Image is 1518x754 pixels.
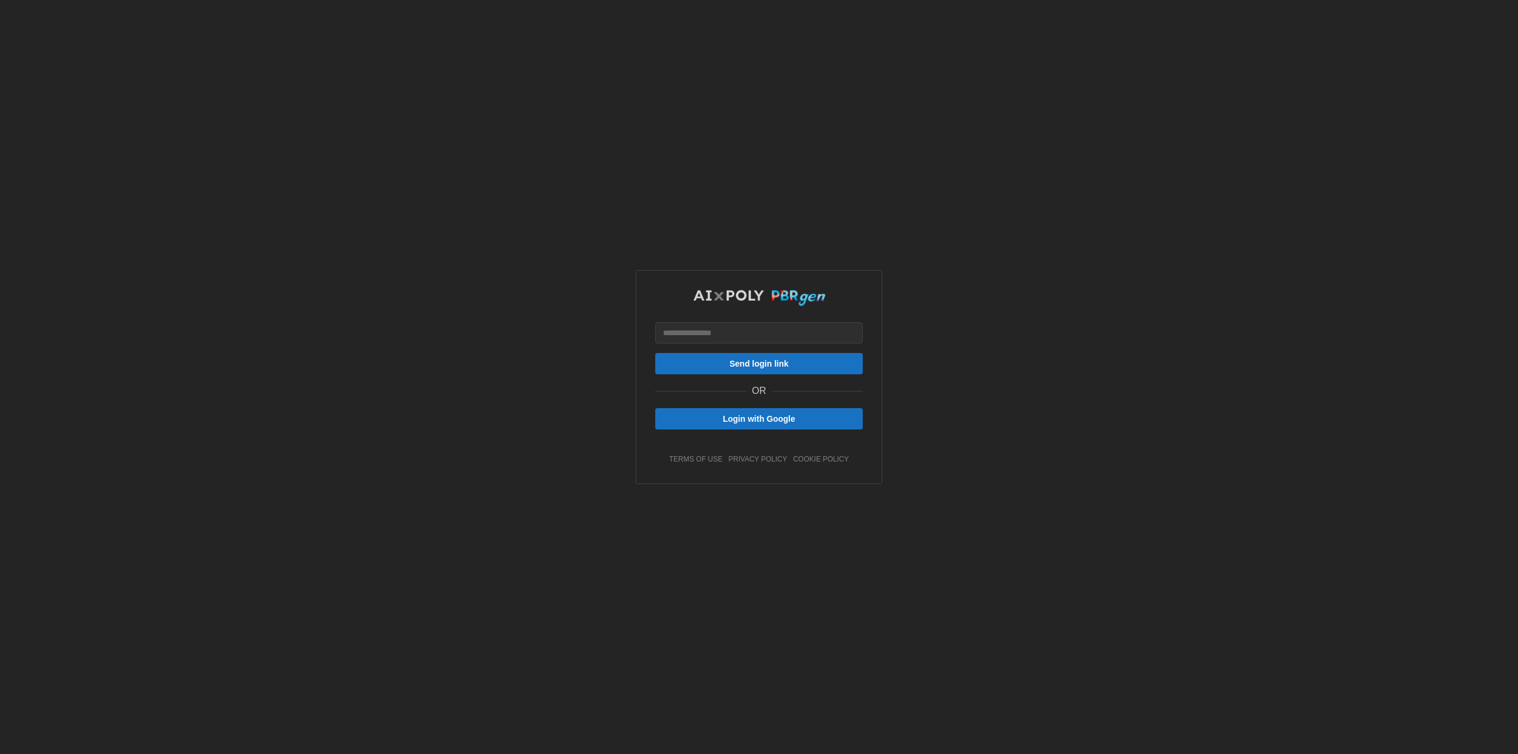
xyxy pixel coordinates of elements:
span: Login with Google [723,409,795,429]
button: Send login link [655,353,863,374]
a: terms of use [669,454,723,465]
p: OR [752,384,766,399]
img: AIxPoly PBRgen [693,289,826,307]
button: Login with Google [655,408,863,430]
a: privacy policy [729,454,787,465]
a: cookie policy [793,454,849,465]
span: Send login link [729,354,789,374]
